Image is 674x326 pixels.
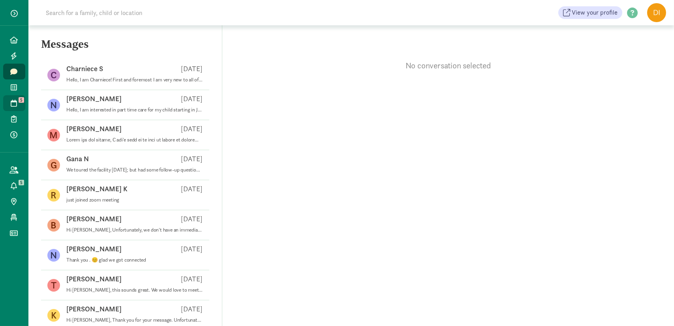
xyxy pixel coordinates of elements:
[181,124,203,134] p: [DATE]
[181,184,203,194] p: [DATE]
[66,154,89,164] p: Gana N
[66,94,122,104] p: [PERSON_NAME]
[181,64,203,73] p: [DATE]
[66,227,203,233] p: Hi [PERSON_NAME], Unfortunately, we don't have an immediate opening for that age group, but we do...
[19,97,24,103] span: 5
[19,180,24,185] span: 5
[66,214,122,224] p: [PERSON_NAME]
[66,64,103,73] p: Charniece S
[66,257,203,263] p: Thank you . 😊 glad we got connected
[47,159,60,171] figure: G
[66,244,122,254] p: [PERSON_NAME]
[181,94,203,104] p: [DATE]
[66,197,203,203] p: just joined zoom meeting
[47,99,60,111] figure: N
[66,184,128,194] p: [PERSON_NAME] K
[47,279,60,292] figure: T
[181,304,203,314] p: [DATE]
[66,137,203,143] p: Lorem ips dol sitame, C adi'e sedd ei te inci ut labore et dolorem aliquae adminimv quisnost. Ex ...
[47,189,60,202] figure: R
[572,8,618,17] span: View your profile
[66,124,122,134] p: [PERSON_NAME]
[181,154,203,164] p: [DATE]
[66,77,203,83] p: Hello, I am Charniece! First and foremost I am very new to all of this so I’m not as well versed....
[47,309,60,322] figure: K
[66,317,203,323] p: Hi [PERSON_NAME], Thank you for your message. Unfortunately, we offer full time care (rates) only...
[181,274,203,284] p: [DATE]
[3,178,25,194] a: 5
[181,244,203,254] p: [DATE]
[66,107,203,113] p: Hello, I am interested in part time care for my child starting in January. Is this something you ...
[66,274,122,284] p: [PERSON_NAME]
[66,287,203,293] p: Hi [PERSON_NAME], this sounds great. We would love to meet [PERSON_NAME], so we are happy to have...
[41,5,263,21] input: Search for a family, child or location
[47,219,60,232] figure: B
[47,249,60,262] figure: N
[47,69,60,81] figure: C
[181,214,203,224] p: [DATE]
[47,129,60,141] figure: M
[558,6,622,19] a: View your profile
[28,38,222,57] h5: Messages
[3,95,25,111] a: 5
[66,304,122,314] p: [PERSON_NAME]
[66,167,203,173] p: We toured the facility [DATE]; but had some follow-up questions. We hope someone can answer the q...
